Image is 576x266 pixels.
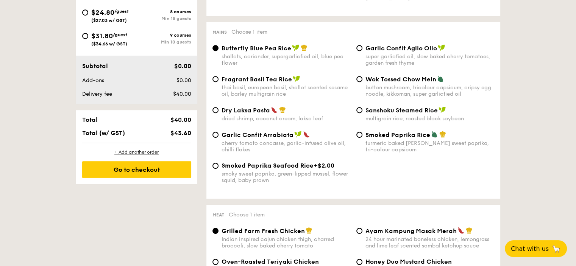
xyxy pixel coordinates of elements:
div: Go to checkout [82,161,191,178]
input: Fragrant Basil Tea Ricethai basil, european basil, shallot scented sesame oil, barley multigrain ... [212,76,219,82]
img: icon-vegan.f8ff3823.svg [292,44,300,51]
input: Garlic Confit Arrabiatacherry tomato concasse, garlic-infused olive oil, chilli flakes [212,132,219,138]
span: Total [82,116,98,123]
span: Garlic Confit Arrabiata [222,131,293,138]
img: icon-vegetarian.fe4039eb.svg [431,131,438,138]
div: + Add another order [82,149,191,155]
img: icon-spicy.37a8142b.svg [271,106,278,113]
div: cherry tomato concasse, garlic-infused olive oil, chilli flakes [222,140,350,153]
span: 🦙 [552,244,561,253]
span: Honey Duo Mustard Chicken [365,258,452,265]
span: /guest [114,9,129,14]
input: Grilled Farm Fresh ChickenIndian inspired cajun chicken thigh, charred broccoli, slow baked cherr... [212,228,219,234]
span: Subtotal [82,62,108,70]
input: Garlic Confit Aglio Oliosuper garlicfied oil, slow baked cherry tomatoes, garden fresh thyme [356,45,362,51]
div: 24 hour marinated boneless chicken, lemongrass and lime leaf scented sambal ketchup sauce [365,236,494,249]
span: Choose 1 item [231,29,267,35]
span: Oven-Roasted Teriyaki Chicken [222,258,319,265]
img: icon-chef-hat.a58ddaea.svg [306,227,312,234]
div: smoky sweet paprika, green-lipped mussel, flower squid, baby prawn [222,171,350,184]
span: Butterfly Blue Pea Rice [222,45,291,52]
input: Oven-Roasted Teriyaki Chickenhouse-blend teriyaki sauce, baby bok choy, king oyster and shiitake ... [212,259,219,265]
img: icon-chef-hat.a58ddaea.svg [439,131,446,138]
span: Fragrant Basil Tea Rice [222,76,292,83]
input: Smoked Paprika Riceturmeric baked [PERSON_NAME] sweet paprika, tri-colour capsicum [356,132,362,138]
input: $24.80/guest($27.03 w/ GST)8 coursesMin 15 guests [82,9,88,16]
span: /guest [113,32,127,37]
span: Mains [212,30,227,35]
span: Smoked Paprika Seafood Rice [222,162,314,169]
span: Delivery fee [82,91,112,97]
span: $0.00 [174,62,191,70]
img: icon-chef-hat.a58ddaea.svg [279,106,286,113]
span: +$2.00 [314,162,334,169]
span: Meat [212,212,224,218]
div: 9 courses [137,33,191,38]
div: multigrain rice, roasted black soybean [365,115,494,122]
img: icon-vegetarian.fe4039eb.svg [437,75,444,82]
span: ($34.66 w/ GST) [91,41,127,47]
img: icon-vegan.f8ff3823.svg [293,75,300,82]
input: Sanshoku Steamed Ricemultigrain rice, roasted black soybean [356,107,362,113]
span: $24.80 [91,8,114,17]
button: Chat with us🦙 [505,240,567,257]
span: Grilled Farm Fresh Chicken [222,227,305,235]
input: $31.80/guest($34.66 w/ GST)9 coursesMin 10 guests [82,33,88,39]
span: Chat with us [511,245,549,252]
span: $40.00 [173,91,191,97]
div: thai basil, european basil, shallot scented sesame oil, barley multigrain rice [222,84,350,97]
span: Total (w/ GST) [82,129,125,137]
div: Min 10 guests [137,39,191,45]
div: dried shrimp, coconut cream, laksa leaf [222,115,350,122]
span: Wok Tossed Chow Mein [365,76,436,83]
span: Garlic Confit Aglio Olio [365,45,437,52]
span: Dry Laksa Pasta [222,107,270,114]
span: $40.00 [170,116,191,123]
span: Ayam Kampung Masak Merah [365,227,457,235]
span: $43.60 [170,129,191,137]
div: shallots, coriander, supergarlicfied oil, blue pea flower [222,53,350,66]
span: Smoked Paprika Rice [365,131,430,138]
span: $0.00 [176,77,191,84]
span: $31.80 [91,32,113,40]
div: turmeric baked [PERSON_NAME] sweet paprika, tri-colour capsicum [365,140,494,153]
span: Add-ons [82,77,104,84]
img: icon-chef-hat.a58ddaea.svg [466,227,473,234]
input: Butterfly Blue Pea Riceshallots, coriander, supergarlicfied oil, blue pea flower [212,45,219,51]
span: Sanshoku Steamed Rice [365,107,438,114]
img: icon-spicy.37a8142b.svg [457,227,464,234]
div: 8 courses [137,9,191,14]
img: icon-vegan.f8ff3823.svg [438,44,445,51]
div: button mushroom, tricolour capsicum, cripsy egg noodle, kikkoman, super garlicfied oil [365,84,494,97]
input: Ayam Kampung Masak Merah24 hour marinated boneless chicken, lemongrass and lime leaf scented samb... [356,228,362,234]
span: ($27.03 w/ GST) [91,18,127,23]
input: Honey Duo Mustard Chickenhouse-blend mustard, maple soy baked potato, parsley [356,259,362,265]
input: Wok Tossed Chow Meinbutton mushroom, tricolour capsicum, cripsy egg noodle, kikkoman, super garli... [356,76,362,82]
div: Indian inspired cajun chicken thigh, charred broccoli, slow baked cherry tomato [222,236,350,249]
img: icon-vegan.f8ff3823.svg [439,106,446,113]
div: Min 15 guests [137,16,191,21]
img: icon-vegan.f8ff3823.svg [294,131,302,138]
div: super garlicfied oil, slow baked cherry tomatoes, garden fresh thyme [365,53,494,66]
img: icon-chef-hat.a58ddaea.svg [301,44,308,51]
input: Dry Laksa Pastadried shrimp, coconut cream, laksa leaf [212,107,219,113]
input: Smoked Paprika Seafood Rice+$2.00smoky sweet paprika, green-lipped mussel, flower squid, baby prawn [212,163,219,169]
img: icon-spicy.37a8142b.svg [303,131,310,138]
span: Choose 1 item [229,212,265,218]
